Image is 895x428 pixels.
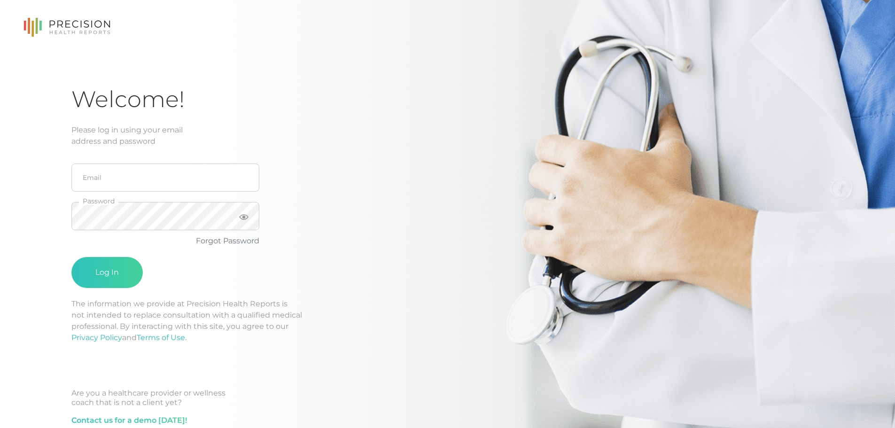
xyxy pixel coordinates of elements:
a: Contact us for a demo [DATE]! [71,415,187,426]
button: Log In [71,257,143,288]
a: Terms of Use. [137,333,187,342]
h1: Welcome! [71,86,824,113]
div: Please log in using your email address and password [71,125,824,147]
p: The information we provide at Precision Health Reports is not intended to replace consultation wi... [71,298,824,343]
div: Are you a healthcare provider or wellness coach that is not a client yet? [71,389,824,407]
input: Email [71,163,259,192]
a: Forgot Password [196,236,259,245]
a: Privacy Policy [71,333,122,342]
